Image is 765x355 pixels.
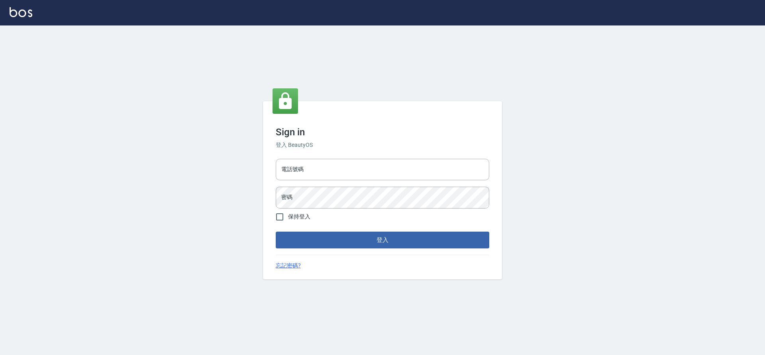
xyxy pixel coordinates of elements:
[10,7,32,17] img: Logo
[276,141,489,149] h6: 登入 BeautyOS
[276,232,489,248] button: 登入
[276,127,489,138] h3: Sign in
[288,213,310,221] span: 保持登入
[276,261,301,270] a: 忘記密碼?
